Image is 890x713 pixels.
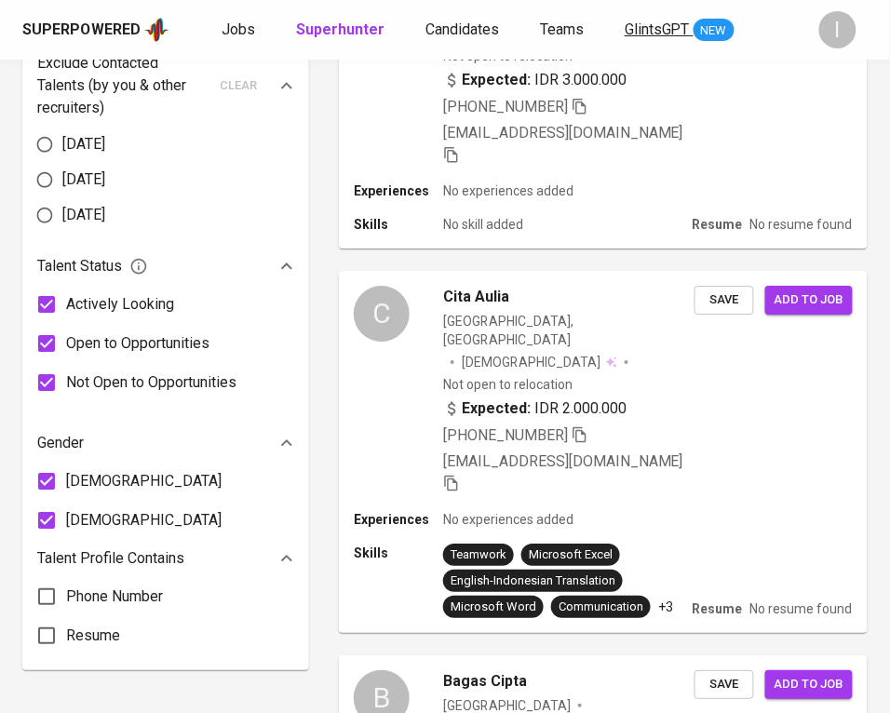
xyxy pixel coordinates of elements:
[62,133,105,155] span: [DATE]
[625,20,690,38] span: GlintsGPT
[443,375,573,394] p: Not open to relocation
[462,353,603,371] span: [DEMOGRAPHIC_DATA]
[443,69,627,91] div: IDR 3.000.000
[658,598,673,616] p: +3
[37,248,294,285] div: Talent Status
[540,19,587,42] a: Teams
[66,625,120,647] span: Resume
[819,11,856,48] div: I
[529,546,613,564] div: Microsoft Excel
[296,20,384,38] b: Superhunter
[425,19,503,42] a: Candidates
[62,168,105,191] span: [DATE]
[693,599,743,618] p: Resume
[66,585,163,608] span: Phone Number
[66,293,174,316] span: Actively Looking
[625,19,735,42] a: GlintsGPT NEW
[694,286,754,315] button: Save
[22,20,141,41] div: Superpowered
[775,674,843,695] span: Add to job
[37,424,294,462] div: Gender
[144,16,169,44] img: app logo
[704,674,745,695] span: Save
[451,546,506,564] div: Teamwork
[443,452,683,470] span: [EMAIL_ADDRESS][DOMAIN_NAME]
[443,426,568,444] span: [PHONE_NUMBER]
[451,572,615,590] div: English-Indonesian Translation
[37,52,209,119] p: Exclude Contacted Talents (by you & other recruiters)
[750,215,853,234] p: No resume found
[694,670,754,699] button: Save
[66,509,222,531] span: [DEMOGRAPHIC_DATA]
[704,289,745,311] span: Save
[222,19,259,42] a: Jobs
[775,289,843,311] span: Add to job
[443,397,627,420] div: IDR 2.000.000
[339,271,868,633] a: CCita Aulia[GEOGRAPHIC_DATA], [GEOGRAPHIC_DATA][DEMOGRAPHIC_DATA] Not open to relocationExpected:...
[66,332,209,355] span: Open to Opportunities
[62,204,105,226] span: [DATE]
[37,255,148,277] span: Talent Status
[354,182,443,200] p: Experiences
[354,510,443,529] p: Experiences
[443,215,523,234] p: No skill added
[451,599,536,616] div: Microsoft Word
[37,432,84,454] p: Gender
[354,544,443,562] p: Skills
[540,20,584,38] span: Teams
[693,215,743,234] p: Resume
[443,98,568,115] span: [PHONE_NUMBER]
[443,312,694,349] div: [GEOGRAPHIC_DATA], [GEOGRAPHIC_DATA]
[222,20,255,38] span: Jobs
[37,540,294,577] div: Talent Profile Contains
[354,215,443,234] p: Skills
[765,286,853,315] button: Add to job
[443,670,527,693] span: Bagas Cipta
[443,510,573,529] p: No experiences added
[443,124,683,141] span: [EMAIL_ADDRESS][DOMAIN_NAME]
[443,182,573,200] p: No experiences added
[37,52,294,119] div: Exclude Contacted Talents (by you & other recruiters)clear
[462,397,531,420] b: Expected:
[765,670,853,699] button: Add to job
[37,547,184,570] p: Talent Profile Contains
[66,470,222,492] span: [DEMOGRAPHIC_DATA]
[66,371,236,394] span: Not Open to Opportunities
[694,21,735,40] span: NEW
[559,599,643,616] div: Communication
[443,286,509,308] span: Cita Aulia
[462,69,531,91] b: Expected:
[750,599,853,618] p: No resume found
[354,286,410,342] div: C
[296,19,388,42] a: Superhunter
[22,16,169,44] a: Superpoweredapp logo
[425,20,499,38] span: Candidates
